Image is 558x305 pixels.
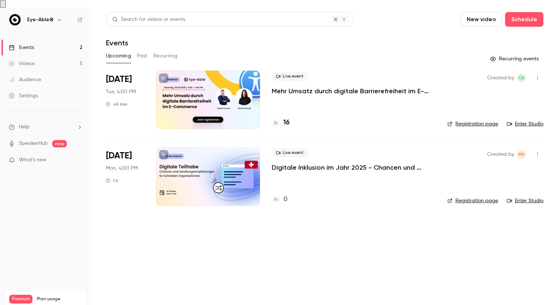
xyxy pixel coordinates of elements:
[19,140,48,147] a: SpeakerHub
[272,148,308,157] span: Live event
[106,101,127,107] div: 45 min
[137,50,148,62] button: Past
[9,295,33,304] span: Premium
[52,140,67,147] span: new
[37,296,82,302] span: Plan usage
[106,38,128,47] h1: Events
[283,195,287,204] h4: 0
[112,16,185,23] div: Search for videos or events
[487,150,514,159] span: Created by
[272,195,287,204] a: 0
[27,16,54,23] h6: Eye-Able®
[487,53,543,65] button: Recurring events
[272,87,436,95] a: Mehr Umsatz durch digitale Barrierefreiheit im E-Commerce
[447,120,498,128] a: Registration page
[106,147,144,206] div: Oct 20 Mon, 4:00 PM (Europe/Berlin)
[9,92,38,99] div: Settings
[272,118,290,128] a: 16
[517,150,526,159] span: Mahdalena Varchenko
[9,44,34,51] div: Events
[487,74,514,82] span: Created by
[447,197,498,204] a: Registration page
[505,12,543,27] button: Schedule
[19,123,30,131] span: Help
[9,76,41,83] div: Audience
[507,120,543,128] a: Enter Studio
[9,60,35,67] div: Videos
[460,12,502,27] button: New video
[9,123,83,131] li: help-dropdown-opener
[519,74,524,82] span: CK
[106,165,138,172] span: Mon, 4:00 PM
[518,150,525,159] span: MV
[106,71,144,129] div: Sep 30 Tue, 4:00 PM (Europe/Berlin)
[153,50,178,62] button: Recurring
[106,88,136,95] span: Tue, 4:00 PM
[507,197,543,204] a: Enter Studio
[272,163,436,172] a: Digitale Inklusion im Jahr 2025 - Chancen und Handlungsempfehlungen für Schweizer Organisationen
[9,14,21,26] img: Eye-Able®
[272,72,308,81] span: Live event
[517,74,526,82] span: Carolin Kaulfersch
[74,157,83,163] iframe: Noticeable Trigger
[106,74,132,85] span: [DATE]
[106,178,118,184] div: 1 h
[283,118,290,128] h4: 16
[106,150,132,162] span: [DATE]
[19,156,46,164] span: What's new
[106,50,131,62] button: Upcoming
